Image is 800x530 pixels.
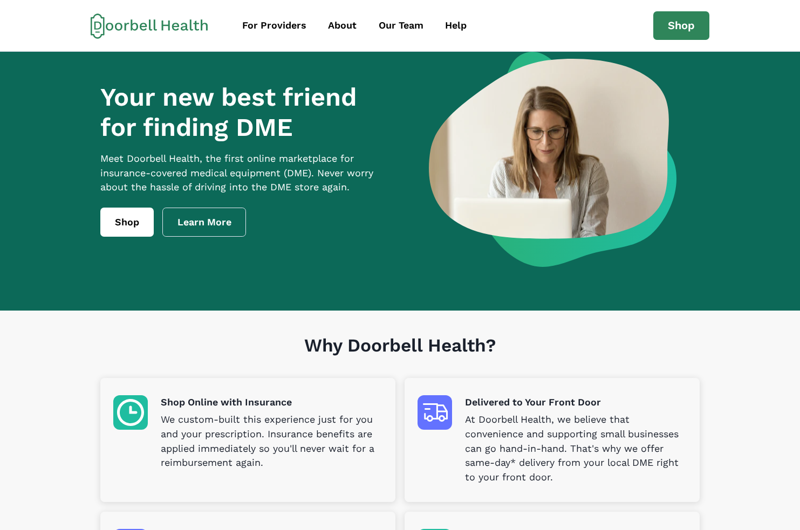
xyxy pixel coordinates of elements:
h1: Why Doorbell Health? [100,335,700,378]
p: Meet Doorbell Health, the first online marketplace for insurance-covered medical equipment (DME).... [100,152,394,195]
div: Our Team [379,18,423,33]
img: Shop Online with Insurance icon [113,395,148,430]
p: Shop Online with Insurance [161,395,382,410]
a: Shop [100,208,154,237]
p: At Doorbell Health, we believe that convenience and supporting small businesses can go hand-in-ha... [465,412,687,485]
a: Our Team [369,13,433,38]
img: Delivered to Your Front Door icon [418,395,452,430]
div: Help [445,18,467,33]
p: We custom-built this experience just for you and your prescription. Insurance benefits are applie... [161,412,382,471]
h1: Your new best friend for finding DME [100,82,394,143]
img: a woman looking at a computer [429,52,676,267]
a: Learn More [162,208,247,237]
a: About [318,13,366,38]
a: Help [435,13,476,38]
div: For Providers [242,18,306,33]
p: Delivered to Your Front Door [465,395,687,410]
a: For Providers [233,13,316,38]
div: About [328,18,357,33]
a: Shop [653,11,709,40]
